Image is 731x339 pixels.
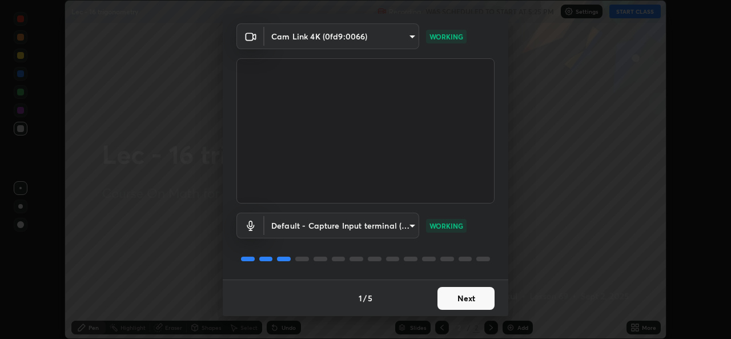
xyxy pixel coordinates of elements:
h4: 5 [368,292,372,304]
div: Cam Link 4K (0fd9:0066) [264,23,419,49]
h4: / [363,292,367,304]
p: WORKING [429,31,463,42]
div: Cam Link 4K (0fd9:0066) [264,213,419,238]
p: WORKING [429,221,463,231]
h4: 1 [359,292,362,304]
button: Next [437,287,495,310]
